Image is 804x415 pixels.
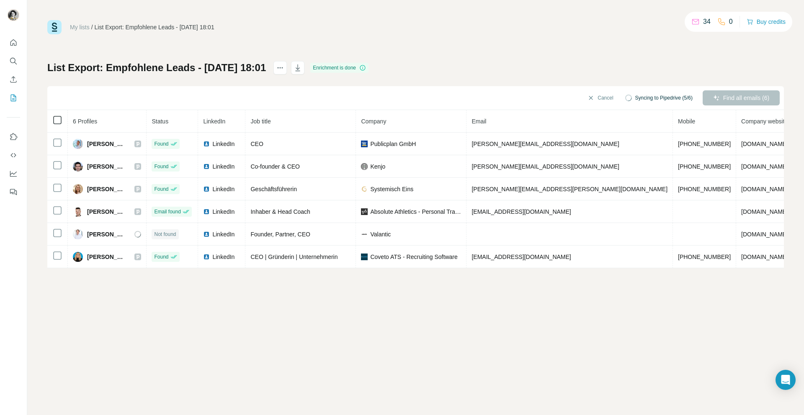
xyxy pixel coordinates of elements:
[87,185,126,193] span: [PERSON_NAME]
[250,186,297,192] span: Geschäftsführerin
[370,162,385,171] span: Kenjo
[73,184,83,194] img: Avatar
[370,185,413,193] span: Systemisch Eins
[741,141,788,147] span: [DOMAIN_NAME]
[95,23,214,31] div: List Export: Empfohlene Leads - [DATE] 18:01
[152,118,168,125] span: Status
[678,118,695,125] span: Mobile
[678,186,731,192] span: [PHONE_NUMBER]
[87,140,126,148] span: [PERSON_NAME]
[7,166,20,181] button: Dashboard
[7,90,20,105] button: My lists
[7,129,20,144] button: Use Surfe on LinkedIn
[678,163,731,170] span: [PHONE_NUMBER]
[361,186,368,192] img: company-logo
[472,254,571,260] span: [EMAIL_ADDRESS][DOMAIN_NAME]
[250,118,271,125] span: Job title
[361,118,386,125] span: Company
[741,163,788,170] span: [DOMAIN_NAME]
[47,61,266,74] h1: List Export: Empfohlene Leads - [DATE] 18:01
[678,141,731,147] span: [PHONE_NUMBER]
[87,207,126,216] span: [PERSON_NAME]
[73,207,83,217] img: Avatar
[73,161,83,172] img: Avatar
[203,186,210,192] img: LinkedIn logo
[370,230,391,238] span: Valantic
[154,208,180,215] span: Email found
[250,141,263,147] span: CEO
[7,35,20,50] button: Quick start
[203,254,210,260] img: LinkedIn logo
[7,148,20,163] button: Use Surfe API
[250,208,310,215] span: Inhaber & Head Coach
[370,207,461,216] span: Absolute Athletics - Personal Training
[70,24,90,31] a: My lists
[472,186,667,192] span: [PERSON_NAME][EMAIL_ADDRESS][PERSON_NAME][DOMAIN_NAME]
[729,17,733,27] p: 0
[7,72,20,87] button: Enrich CSV
[73,229,83,239] img: Avatar
[678,254,731,260] span: [PHONE_NUMBER]
[741,186,788,192] span: [DOMAIN_NAME]
[7,184,20,200] button: Feedback
[635,94,693,102] span: Syncing to Pipedrive (5/6)
[203,141,210,147] img: LinkedIn logo
[741,254,788,260] span: [DOMAIN_NAME]
[212,162,234,171] span: LinkedIn
[582,90,619,105] button: Cancel
[203,231,210,238] img: LinkedIn logo
[7,8,20,22] img: Avatar
[370,140,416,148] span: Publicplan GmbH
[73,252,83,262] img: Avatar
[361,254,368,260] img: company-logo
[212,140,234,148] span: LinkedIn
[154,163,168,170] span: Found
[203,163,210,170] img: LinkedIn logo
[250,163,300,170] span: Co-founder & CEO
[7,54,20,69] button: Search
[212,207,234,216] span: LinkedIn
[203,208,210,215] img: LinkedIn logo
[91,23,93,31] li: /
[361,208,368,215] img: company-logo
[73,118,97,125] span: 6 Profiles
[741,208,788,215] span: [DOMAIN_NAME]
[747,16,786,28] button: Buy credits
[154,140,168,148] span: Found
[472,163,619,170] span: [PERSON_NAME][EMAIL_ADDRESS][DOMAIN_NAME]
[212,185,234,193] span: LinkedIn
[472,208,571,215] span: [EMAIL_ADDRESS][DOMAIN_NAME]
[250,231,310,238] span: Founder, Partner, CEO
[361,141,368,147] img: company-logo
[87,162,126,171] span: [PERSON_NAME]
[87,230,126,238] span: [PERSON_NAME]
[472,118,486,125] span: Email
[154,231,176,238] span: Not found
[250,254,338,260] span: CEO | Gründerin | Unternehmerin
[212,253,234,261] span: LinkedIn
[741,231,788,238] span: [DOMAIN_NAME]
[273,61,287,74] button: actions
[361,231,368,238] img: company-logo
[212,230,234,238] span: LinkedIn
[703,17,711,27] p: 34
[741,118,788,125] span: Company website
[472,141,619,147] span: [PERSON_NAME][EMAIL_ADDRESS][DOMAIN_NAME]
[73,139,83,149] img: Avatar
[310,63,368,73] div: Enrichment is done
[776,370,796,390] div: Open Intercom Messenger
[47,20,62,34] img: Surfe Logo
[154,253,168,261] span: Found
[370,253,457,261] span: Coveto ATS - Recruiting Software
[87,253,126,261] span: [PERSON_NAME]
[203,118,225,125] span: LinkedIn
[361,163,368,170] img: company-logo
[154,185,168,193] span: Found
